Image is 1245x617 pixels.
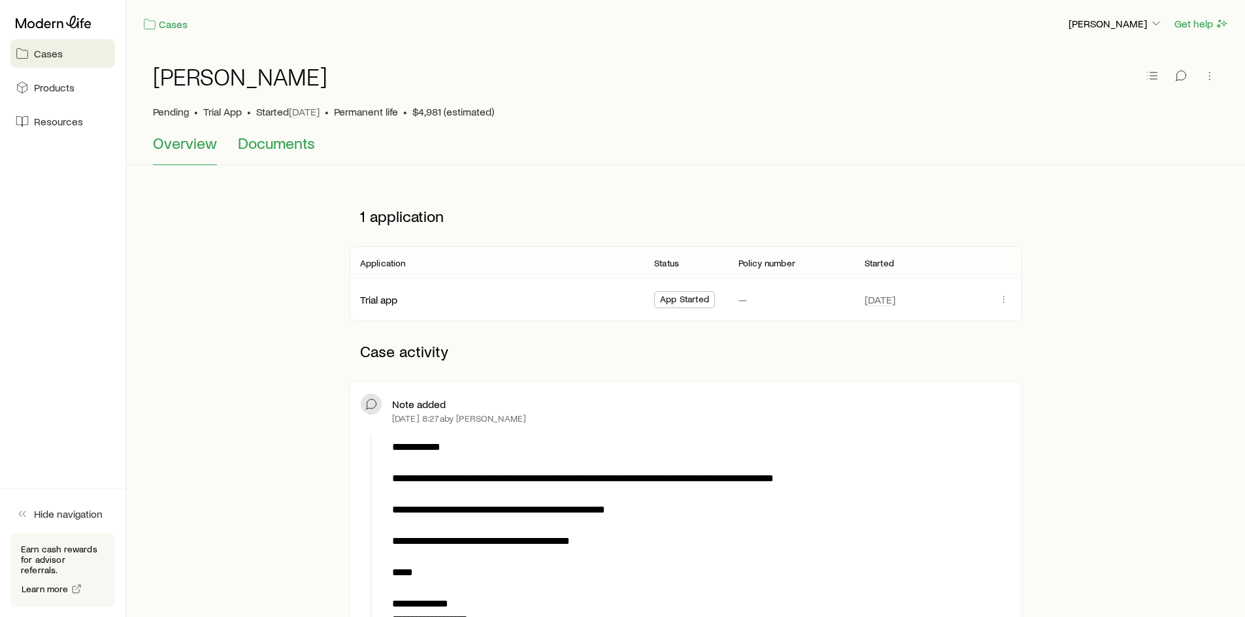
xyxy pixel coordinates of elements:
[334,105,398,118] span: Permanent life
[256,105,320,118] p: Started
[360,293,397,307] div: Trial app
[392,398,446,411] p: Note added
[10,39,115,68] a: Cases
[1174,16,1229,31] button: Get help
[1068,16,1163,32] button: [PERSON_NAME]
[654,258,679,268] p: Status
[34,115,83,128] span: Resources
[10,499,115,528] button: Hide navigation
[153,105,189,118] p: Pending
[865,293,895,306] span: [DATE]
[153,63,327,89] h1: [PERSON_NAME]
[153,134,217,152] span: Overview
[289,105,320,118] span: [DATE]
[412,105,494,118] span: $4,981 (estimated)
[865,258,894,268] p: Started
[403,105,407,118] span: •
[739,293,747,306] p: —
[660,294,709,308] span: App Started
[34,47,63,60] span: Cases
[34,81,75,94] span: Products
[360,258,406,268] p: Application
[247,105,251,118] span: •
[203,105,242,118] span: Trial App
[153,134,1219,165] div: Case details tabs
[194,105,198,118] span: •
[142,17,188,32] a: Cases
[10,107,115,136] a: Resources
[34,507,103,520] span: Hide navigation
[325,105,329,118] span: •
[360,293,397,306] a: Trial app
[739,258,795,268] p: Policy number
[10,533,115,607] div: Earn cash rewards for advisor referrals.Learn more
[350,197,1022,236] p: 1 application
[238,134,315,152] span: Documents
[350,332,1022,371] p: Case activity
[22,584,69,593] span: Learn more
[1069,17,1163,30] p: [PERSON_NAME]
[392,413,526,424] p: [DATE] 8:27a by [PERSON_NAME]
[21,544,105,575] p: Earn cash rewards for advisor referrals.
[10,73,115,102] a: Products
